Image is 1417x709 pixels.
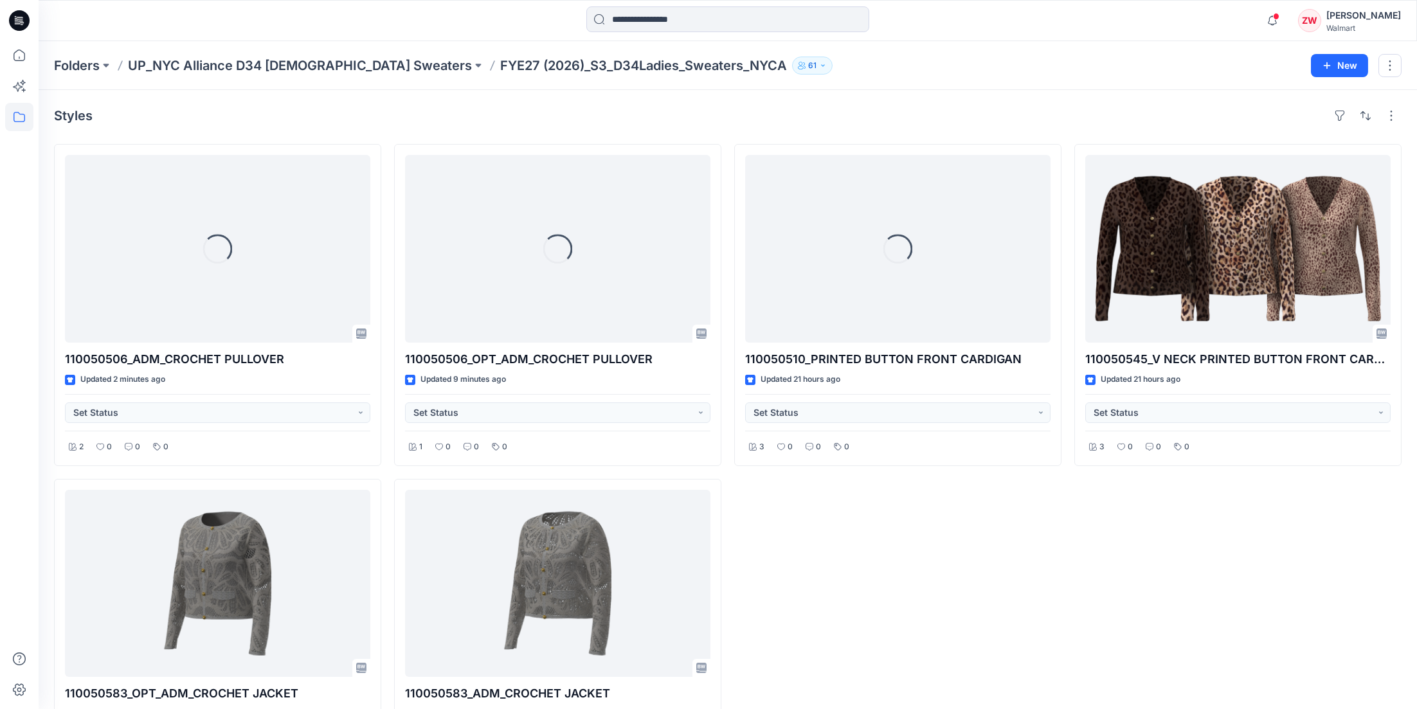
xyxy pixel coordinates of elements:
[1326,8,1401,23] div: [PERSON_NAME]
[65,350,370,368] p: 110050506_ADM_CROCHET PULLOVER
[420,373,506,386] p: Updated 9 minutes ago
[54,108,93,123] h4: Styles
[65,490,370,678] a: 110050583_OPT_ADM_CROCHET JACKET
[745,350,1051,368] p: 110050510_PRINTED BUTTON FRONT CARDIGAN
[128,57,472,75] a: UP_NYC Alliance D34 [DEMOGRAPHIC_DATA] Sweaters
[759,440,764,454] p: 3
[844,440,849,454] p: 0
[1184,440,1189,454] p: 0
[1085,155,1391,343] a: 110050545_V NECK PRINTED BUTTON FRONT CARDIGAN
[1326,23,1401,33] div: Walmart
[1099,440,1105,454] p: 3
[405,350,710,368] p: 110050506_OPT_ADM_CROCHET PULLOVER
[54,57,100,75] a: Folders
[80,373,165,386] p: Updated 2 minutes ago
[1156,440,1161,454] p: 0
[107,440,112,454] p: 0
[808,58,817,73] p: 61
[1298,9,1321,32] div: ZW
[788,440,793,454] p: 0
[1311,54,1368,77] button: New
[502,440,507,454] p: 0
[405,490,710,678] a: 110050583_ADM_CROCHET JACKET
[761,373,840,386] p: Updated 21 hours ago
[1128,440,1133,454] p: 0
[79,440,84,454] p: 2
[65,685,370,703] p: 110050583_OPT_ADM_CROCHET JACKET
[405,685,710,703] p: 110050583_ADM_CROCHET JACKET
[135,440,140,454] p: 0
[792,57,833,75] button: 61
[474,440,479,454] p: 0
[419,440,422,454] p: 1
[163,440,168,454] p: 0
[816,440,821,454] p: 0
[446,440,451,454] p: 0
[500,57,787,75] p: FYE27 (2026)_S3_D34Ladies_Sweaters_NYCA
[1085,350,1391,368] p: 110050545_V NECK PRINTED BUTTON FRONT CARDIGAN
[1101,373,1180,386] p: Updated 21 hours ago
